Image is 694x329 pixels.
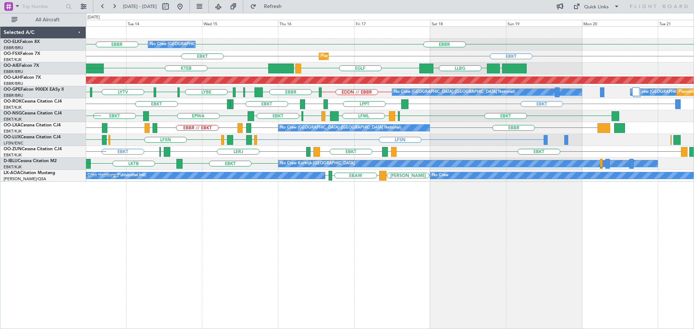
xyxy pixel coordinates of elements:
div: Wed 15 [202,20,278,26]
span: OO-NSG [4,111,22,116]
a: EBKT/KJK [4,117,22,122]
a: OO-LAHFalcon 7X [4,75,41,80]
div: No Crew [432,170,449,181]
div: No Crew [GEOGRAPHIC_DATA] ([GEOGRAPHIC_DATA] National) [394,87,515,98]
div: Sat 18 [430,20,506,26]
a: OO-LXACessna Citation CJ4 [4,123,61,127]
span: OO-ZUN [4,147,22,151]
div: Quick Links [584,4,609,11]
span: [DATE] - [DATE] [123,3,157,10]
span: OO-LAH [4,75,21,80]
a: EBKT/KJK [4,105,22,110]
a: OO-AIEFalcon 7X [4,64,39,68]
a: OO-ELKFalcon 8X [4,40,40,44]
button: Quick Links [570,1,623,12]
a: OO-NSGCessna Citation CJ4 [4,111,62,116]
span: OO-LUX [4,135,21,139]
a: OO-LUXCessna Citation CJ4 [4,135,61,139]
div: Fri 17 [354,20,430,26]
span: All Aircraft [19,17,76,22]
a: EBKT/KJK [4,57,22,62]
a: EBBR/BRU [4,69,23,74]
span: OO-GPE [4,87,21,92]
div: Planned Maint Kortrijk-[GEOGRAPHIC_DATA] [321,51,405,62]
button: Refresh [247,1,290,12]
span: OO-ROK [4,99,22,104]
a: LX-AOACitation Mustang [4,171,55,175]
a: EBBR/BRU [4,93,23,98]
a: LFSN/ENC [4,140,23,146]
div: No Crew Hamburg (Fuhlsbuttel Intl) [81,170,146,181]
a: EBKT/KJK [4,164,22,170]
span: OO-FSX [4,52,20,56]
a: D-IBLUCessna Citation M2 [4,159,57,163]
a: OO-GPEFalcon 900EX EASy II [4,87,64,92]
span: OO-AIE [4,64,19,68]
div: Mon 20 [582,20,658,26]
button: All Aircraft [8,14,78,26]
span: D-IBLU [4,159,18,163]
div: Tue 14 [126,20,202,26]
a: EBKT/KJK [4,129,22,134]
a: [PERSON_NAME]/QSA [4,176,46,182]
a: EBBR/BRU [4,81,23,86]
span: OO-ELK [4,40,20,44]
a: OO-ROKCessna Citation CJ4 [4,99,62,104]
span: LX-AOA [4,171,20,175]
input: Trip Number [22,1,64,12]
div: No Crew Kortrijk-[GEOGRAPHIC_DATA] [280,158,355,169]
a: OO-FSXFalcon 7X [4,52,40,56]
span: OO-LXA [4,123,21,127]
div: Mon 13 [50,20,126,26]
a: OO-ZUNCessna Citation CJ4 [4,147,62,151]
div: No Crew [GEOGRAPHIC_DATA] ([GEOGRAPHIC_DATA] National) [150,39,271,50]
div: Sun 19 [506,20,582,26]
a: EBBR/BRU [4,45,23,51]
div: Thu 16 [278,20,354,26]
span: Refresh [258,4,288,9]
a: EBKT/KJK [4,152,22,158]
div: [DATE] [87,14,100,21]
div: No Crew [GEOGRAPHIC_DATA] ([GEOGRAPHIC_DATA] National) [280,122,401,133]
